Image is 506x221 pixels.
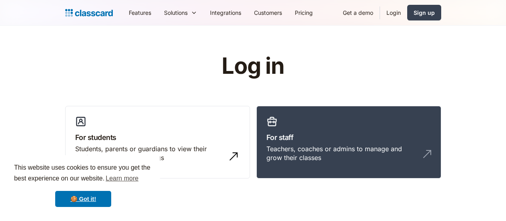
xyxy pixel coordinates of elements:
a: Customers [248,4,288,22]
a: Get a demo [336,4,380,22]
h3: For students [75,132,240,143]
div: Solutions [158,4,204,22]
div: Teachers, coaches or admins to manage and grow their classes [266,144,415,162]
div: cookieconsent [6,155,160,215]
a: Login [380,4,407,22]
a: For studentsStudents, parents or guardians to view their profile and manage bookings [65,106,250,179]
a: For staffTeachers, coaches or admins to manage and grow their classes [256,106,441,179]
a: Integrations [204,4,248,22]
h1: Log in [126,54,380,79]
div: Students, parents or guardians to view their profile and manage bookings [75,144,224,162]
a: Sign up [407,5,441,20]
div: Solutions [164,8,188,17]
a: dismiss cookie message [55,191,111,207]
a: Pricing [288,4,319,22]
h3: For staff [266,132,431,143]
a: home [65,7,113,18]
div: Sign up [414,8,435,17]
span: This website uses cookies to ensure you get the best experience on our website. [14,163,152,185]
a: Features [122,4,158,22]
a: learn more about cookies [104,172,140,185]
